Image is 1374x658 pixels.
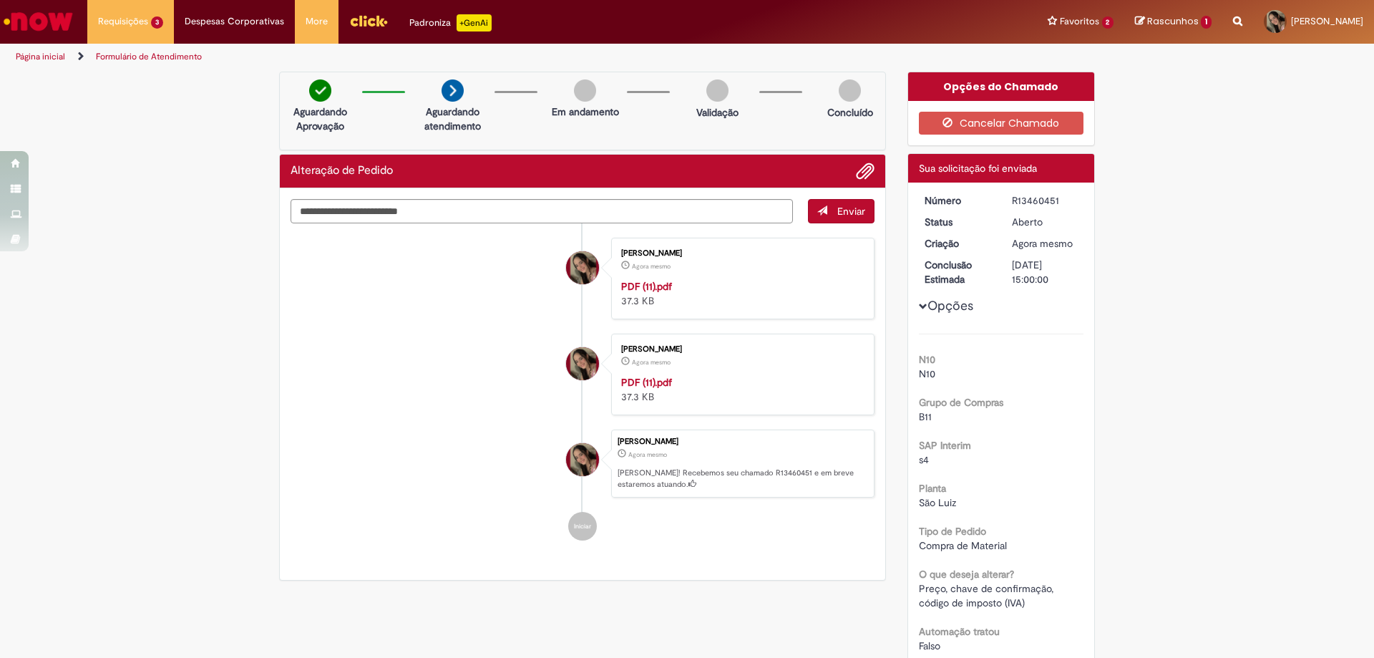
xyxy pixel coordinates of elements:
[621,375,859,404] div: 37.3 KB
[706,79,729,102] img: img-circle-grey.png
[574,79,596,102] img: img-circle-grey.png
[291,199,793,223] textarea: Digite sua mensagem aqui...
[185,14,284,29] span: Despesas Corporativas
[1012,193,1078,208] div: R13460451
[1060,14,1099,29] span: Favoritos
[98,14,148,29] span: Requisições
[621,279,859,308] div: 37.3 KB
[919,568,1014,581] b: O que deseja alterar?
[309,79,331,102] img: check-circle-green.png
[291,223,874,556] ul: Histórico de tíquete
[409,14,492,32] div: Padroniza
[839,79,861,102] img: img-circle-grey.png
[618,437,867,446] div: [PERSON_NAME]
[628,450,667,459] span: Agora mesmo
[418,105,487,133] p: Aguardando atendimento
[919,496,956,509] span: São Luiz
[96,51,202,62] a: Formulário de Atendimento
[566,443,599,476] div: Julia Maria Muniz Da Cunha
[457,14,492,32] p: +GenAi
[618,468,867,490] p: [PERSON_NAME]! Recebemos seu chamado R13460451 e em breve estaremos atuando.
[632,358,671,367] time: 29/08/2025 05:53:13
[919,410,932,423] span: B11
[919,482,946,495] b: Planta
[286,105,355,133] p: Aguardando Aprovação
[1,7,75,36] img: ServiceNow
[1012,258,1078,286] div: [DATE] 15:00:00
[919,539,1007,552] span: Compra de Material
[621,280,672,293] a: PDF (11).pdf
[632,262,671,271] time: 29/08/2025 05:53:16
[621,249,859,258] div: [PERSON_NAME]
[621,376,672,389] a: PDF (11).pdf
[919,353,935,366] b: N10
[919,162,1037,175] span: Sua solicitação foi enviada
[1012,236,1078,251] div: 29/08/2025 05:53:34
[1012,215,1078,229] div: Aberto
[1012,237,1073,250] span: Agora mesmo
[1291,15,1363,27] span: [PERSON_NAME]
[919,367,935,380] span: N10
[552,105,619,119] p: Em andamento
[856,162,874,180] button: Adicionar anexos
[914,258,1002,286] dt: Conclusão Estimada
[291,165,393,178] h2: Alteração de Pedido Histórico de tíquete
[914,236,1002,251] dt: Criação
[919,639,940,652] span: Falso
[11,44,905,70] ul: Trilhas de página
[632,262,671,271] span: Agora mesmo
[837,205,865,218] span: Enviar
[291,430,874,498] li: Julia Maria Muniz Da Cunha
[919,112,1084,135] button: Cancelar Chamado
[1135,15,1212,29] a: Rascunhos
[696,105,739,120] p: Validação
[306,14,328,29] span: More
[151,16,163,29] span: 3
[632,358,671,367] span: Agora mesmo
[1102,16,1114,29] span: 2
[16,51,65,62] a: Página inicial
[1012,237,1073,250] time: 29/08/2025 05:53:34
[1201,16,1212,29] span: 1
[919,396,1003,409] b: Grupo de Compras
[919,625,1000,638] b: Automação tratou
[566,347,599,380] div: Julia Maria Muniz Da Cunha
[919,453,929,466] span: s4
[1147,14,1199,28] span: Rascunhos
[919,582,1056,609] span: Preço, chave de confirmação, código de imposto (IVA)
[621,345,859,354] div: [PERSON_NAME]
[914,215,1002,229] dt: Status
[566,251,599,284] div: Julia Maria Muniz Da Cunha
[827,105,873,120] p: Concluído
[628,450,667,459] time: 29/08/2025 05:53:34
[908,72,1095,101] div: Opções do Chamado
[914,193,1002,208] dt: Número
[919,525,986,538] b: Tipo de Pedido
[442,79,464,102] img: arrow-next.png
[349,10,388,32] img: click_logo_yellow_360x200.png
[919,439,971,452] b: SAP Interim
[808,199,874,223] button: Enviar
